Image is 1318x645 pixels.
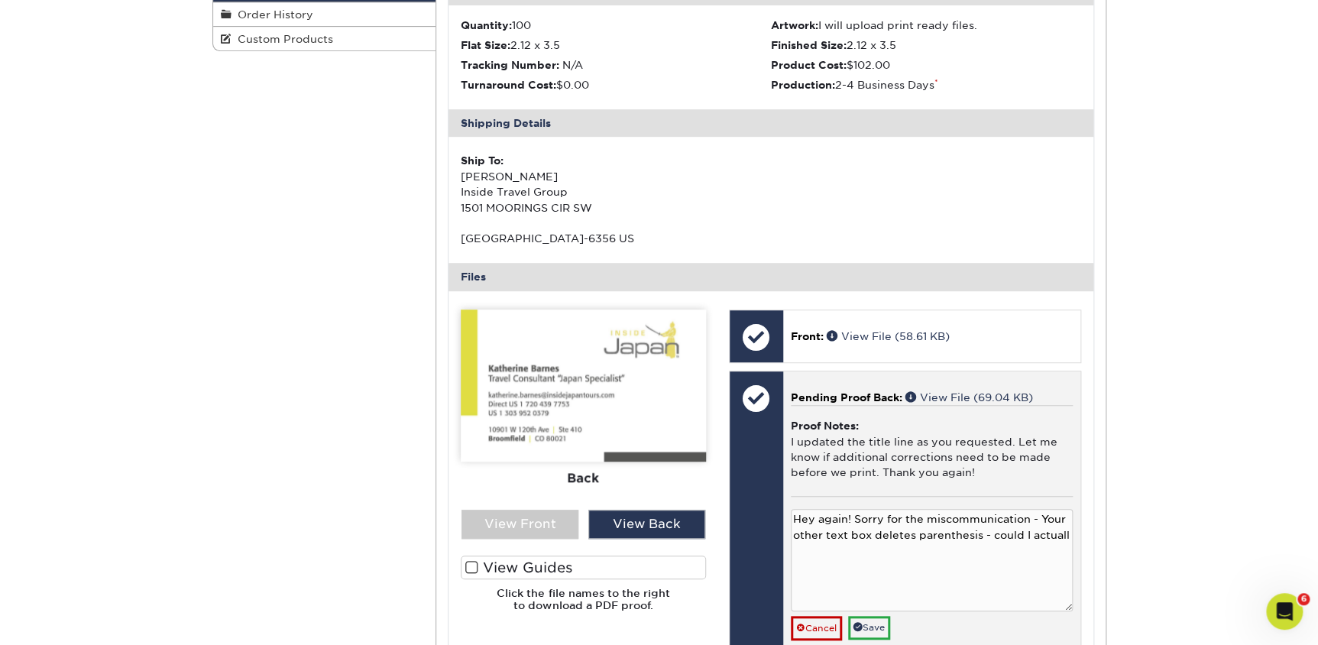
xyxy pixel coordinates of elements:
li: $102.00 [771,57,1081,73]
span: Front: [791,330,824,342]
a: View File (58.61 KB) [827,330,950,342]
strong: Artwork: [771,19,818,31]
a: Order History [213,2,436,27]
li: I will upload print ready files. [771,18,1081,33]
strong: Flat Size: [461,39,510,51]
div: [PERSON_NAME] Inside Travel Group 1501 MOORINGS CIR SW [GEOGRAPHIC_DATA]-6356 US [461,153,771,246]
span: Pending Proof Back: [791,391,902,404]
li: 2.12 x 3.5 [461,37,771,53]
div: Back [461,461,706,494]
a: Cancel [791,616,842,640]
iframe: Intercom live chat [1266,593,1303,630]
a: Save [848,616,890,640]
div: Shipping Details [449,109,1093,137]
strong: Proof Notes: [791,420,859,432]
iframe: Google Customer Reviews [4,598,130,640]
span: Custom Products [232,33,333,45]
div: View Back [588,510,705,539]
strong: Production: [771,79,835,91]
strong: Quantity: [461,19,512,31]
a: View File (69.04 KB) [905,391,1033,404]
li: 2-4 Business Days [771,77,1081,92]
strong: Ship To: [461,154,504,167]
a: Custom Products [213,27,436,50]
span: 6 [1297,593,1310,605]
div: View Front [461,510,578,539]
strong: Tracking Number: [461,59,559,71]
strong: Finished Size: [771,39,847,51]
h6: Click the file names to the right to download a PDF proof. [461,587,706,624]
strong: Product Cost: [771,59,847,71]
li: $0.00 [461,77,771,92]
strong: Turnaround Cost: [461,79,556,91]
div: I updated the title line as you requested. Let me know if additional corrections need to be made ... [791,405,1073,496]
div: Files [449,263,1093,290]
span: Order History [232,8,313,21]
li: 2.12 x 3.5 [771,37,1081,53]
span: N/A [562,59,583,71]
li: 100 [461,18,771,33]
label: View Guides [461,556,706,579]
